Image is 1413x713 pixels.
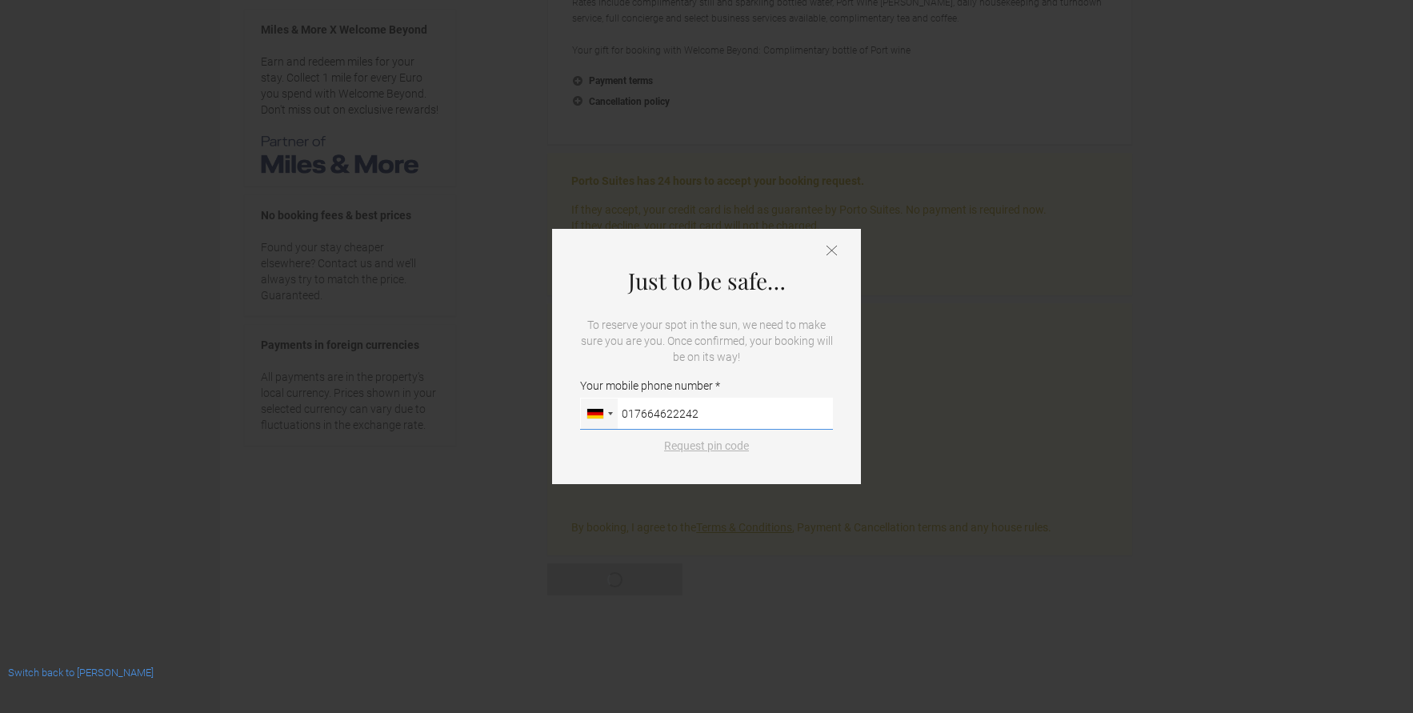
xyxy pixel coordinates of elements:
[827,245,837,258] button: Close
[654,438,759,454] button: Request pin code
[580,269,833,293] h4: Just to be safe…
[8,667,154,679] a: Switch back to [PERSON_NAME]
[580,398,833,430] input: Your mobile phone number
[581,399,618,429] div: Germany (Deutschland): +49
[580,317,833,365] p: To reserve your spot in the sun, we need to make sure you are you. Once confirmed, your booking w...
[580,378,720,394] span: Your mobile phone number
